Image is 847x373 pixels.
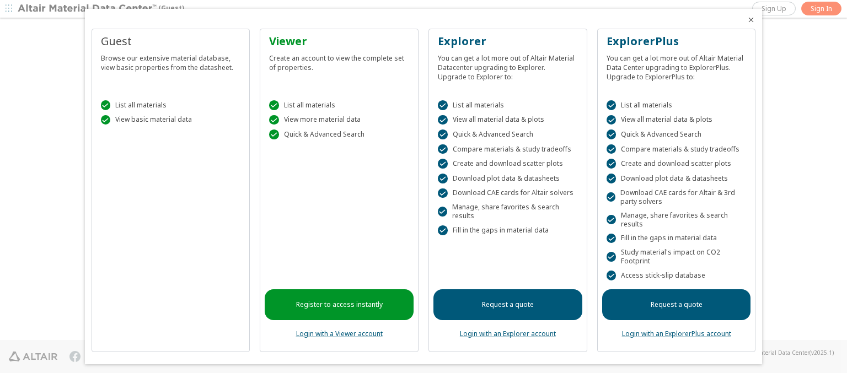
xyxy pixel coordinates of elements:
[269,115,279,125] div: 
[269,115,409,125] div: View more material data
[101,100,241,110] div: List all materials
[438,188,578,198] div: Download CAE cards for Altair solvers
[438,159,578,169] div: Create and download scatter plots
[101,34,241,49] div: Guest
[607,174,747,183] div: Download plot data & datasheets
[438,225,448,235] div: 
[438,174,578,183] div: Download plot data & datasheets
[622,329,731,338] a: Login with an ExplorerPlus account
[607,144,617,154] div: 
[438,207,447,217] div: 
[460,329,556,338] a: Login with an Explorer account
[269,100,409,110] div: List all materials
[607,129,747,139] div: Quick & Advanced Search
[438,159,448,169] div: 
[607,100,747,110] div: List all materials
[101,49,241,72] div: Browse our extensive material database, view basic properties from the datasheet.
[269,129,409,139] div: Quick & Advanced Search
[607,192,615,202] div: 
[438,115,448,125] div: 
[607,115,617,125] div: 
[607,49,747,82] div: You can get a lot more out of Altair Material Data Center upgrading to ExplorerPlus. Upgrade to E...
[607,144,747,154] div: Compare materials & study tradeoffs
[607,248,747,266] div: Study material's impact on CO2 Footprint
[438,129,578,139] div: Quick & Advanced Search
[607,159,747,169] div: Create and download scatter plots
[438,100,578,110] div: List all materials
[438,188,448,198] div: 
[607,234,617,244] div: 
[438,203,578,220] div: Manage, share favorites & search results
[433,289,582,320] a: Request a quote
[607,271,617,280] div: 
[269,100,279,110] div: 
[607,252,616,262] div: 
[607,129,617,139] div: 
[602,289,751,320] a: Request a quote
[607,100,617,110] div: 
[607,174,617,183] div: 
[101,115,111,125] div: 
[607,211,747,229] div: Manage, share favorites & search results
[607,159,617,169] div: 
[269,34,409,49] div: Viewer
[607,188,747,206] div: Download CAE cards for Altair & 3rd party solvers
[438,225,578,235] div: Fill in the gaps in material data
[438,49,578,82] div: You can get a lot more out of Altair Material Datacenter upgrading to Explorer. Upgrade to Explor...
[607,271,747,280] div: Access stick-slip database
[747,15,755,24] button: Close
[101,100,111,110] div: 
[607,234,747,244] div: Fill in the gaps in material data
[438,115,578,125] div: View all material data & plots
[438,100,448,110] div: 
[438,174,448,183] div: 
[269,129,279,139] div: 
[607,215,616,225] div: 
[101,115,241,125] div: View basic material data
[438,144,578,154] div: Compare materials & study tradeoffs
[296,329,383,338] a: Login with a Viewer account
[607,115,747,125] div: View all material data & plots
[265,289,414,320] a: Register to access instantly
[438,129,448,139] div: 
[438,144,448,154] div: 
[607,34,747,49] div: ExplorerPlus
[438,34,578,49] div: Explorer
[269,49,409,72] div: Create an account to view the complete set of properties.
